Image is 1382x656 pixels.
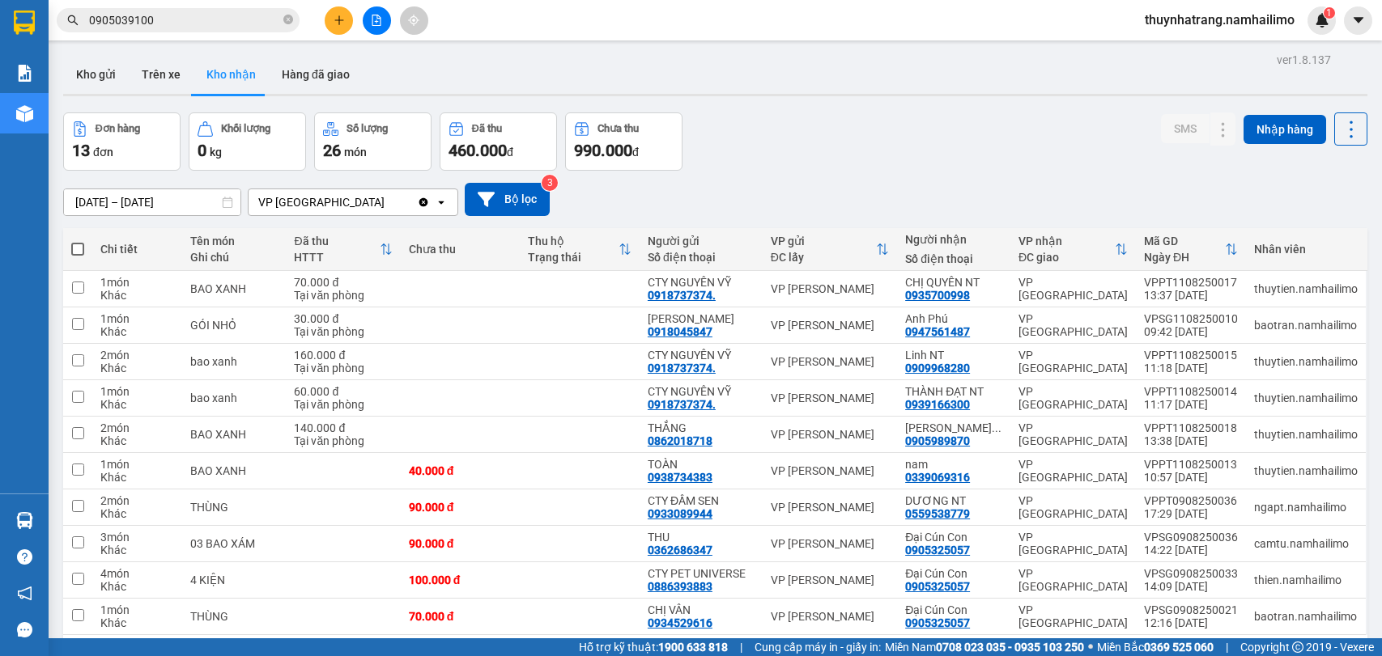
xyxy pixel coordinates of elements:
[323,141,341,160] span: 26
[905,362,970,375] div: 0909968280
[1010,228,1136,271] th: Toggle SortBy
[190,464,279,477] div: BAO XANH
[325,6,353,35] button: plus
[648,458,755,471] div: TOÀN
[905,252,1002,265] div: Số điện thoại
[1144,494,1238,507] div: VPPT0908250036
[1018,349,1128,375] div: VP [GEOGRAPHIC_DATA]
[294,398,392,411] div: Tại văn phòng
[100,312,174,325] div: 1 món
[258,194,385,210] div: VP [GEOGRAPHIC_DATA]
[658,641,728,654] strong: 1900 633 818
[579,638,728,656] span: Hỗ trợ kỹ thuật:
[542,175,558,191] sup: 3
[190,235,279,248] div: Tên món
[1018,421,1128,447] div: VP [GEOGRAPHIC_DATA]
[1144,362,1238,375] div: 11:18 [DATE]
[648,385,755,398] div: CTY NGUYÊN VỸ
[294,312,392,325] div: 30.000 đ
[1088,644,1093,650] span: ⚪️
[294,362,392,375] div: Tại văn phòng
[190,282,279,295] div: BAO XANH
[16,65,33,82] img: solution-icon
[1018,385,1128,411] div: VP [GEOGRAPHIC_DATA]
[1144,567,1238,580] div: VPSG0908250033
[100,276,174,289] div: 1 món
[1344,6,1372,35] button: caret-down
[1144,421,1238,434] div: VPPT1108250018
[409,243,512,256] div: Chưa thu
[740,638,742,656] span: |
[648,421,755,434] div: THẮNG
[100,616,174,629] div: Khác
[1144,616,1238,629] div: 12:16 [DATE]
[1144,471,1238,484] div: 10:57 [DATE]
[1254,282,1358,295] div: thuytien.namhailimo
[400,6,428,35] button: aim
[1144,434,1238,447] div: 13:38 [DATE]
[771,464,889,477] div: VP [PERSON_NAME]
[96,123,140,134] div: Đơn hàng
[771,319,889,332] div: VP [PERSON_NAME]
[905,507,970,520] div: 0559538779
[1254,355,1358,368] div: thuytien.namhailimo
[100,289,174,302] div: Khác
[936,641,1084,654] strong: 0708 023 035 - 0935 103 250
[1018,235,1115,248] div: VP nhận
[1144,251,1225,264] div: Ngày ĐH
[363,6,391,35] button: file-add
[1018,494,1128,520] div: VP [GEOGRAPHIC_DATA]
[528,235,619,248] div: Thu hộ
[16,512,33,529] img: warehouse-icon
[283,15,293,24] span: close-circle
[64,189,240,215] input: Select a date range.
[100,458,174,471] div: 1 món
[417,196,430,209] svg: Clear value
[409,501,512,514] div: 90.000 đ
[100,243,174,256] div: Chi tiết
[294,385,392,398] div: 60.000 đ
[190,319,279,332] div: GÓI NHỎ
[1254,537,1358,550] div: camtu.namhailimo
[1132,10,1308,30] span: thuynhatrang.namhailimo
[409,464,512,477] div: 40.000 đ
[100,349,174,362] div: 2 món
[905,458,1002,471] div: nam
[190,573,279,586] div: 4 KIỆN
[294,276,392,289] div: 70.000 đ
[905,616,970,629] div: 0905325057
[67,15,79,26] span: search
[1097,638,1214,656] span: Miền Bắc
[771,428,889,441] div: VP [PERSON_NAME]
[905,385,1002,398] div: THÀNH ĐẠT NT
[1144,641,1214,654] strong: 0369 525 060
[1144,458,1238,471] div: VPPT1108250013
[100,507,174,520] div: Khác
[408,15,419,26] span: aim
[347,123,388,134] div: Số lượng
[1018,567,1128,593] div: VP [GEOGRAPHIC_DATA]
[440,112,557,171] button: Đã thu460.000đ
[100,398,174,411] div: Khác
[100,434,174,447] div: Khác
[528,251,619,264] div: Trạng thái
[905,494,1002,507] div: DƯƠNG NT
[1254,319,1358,332] div: baotran.namhailimo
[1292,641,1303,653] span: copyright
[1315,13,1329,28] img: icon-new-feature
[17,549,32,565] span: question-circle
[100,421,174,434] div: 2 món
[520,228,640,271] th: Toggle SortBy
[905,312,1002,325] div: Anh Phú
[1144,289,1238,302] div: 13:37 [DATE]
[1277,51,1331,69] div: ver 1.8.137
[190,537,279,550] div: 03 BAO XÁM
[1254,428,1358,441] div: thuytien.namhailimo
[1254,391,1358,404] div: thuytien.namhailimo
[905,603,1002,616] div: Đại Cún Con
[771,391,889,404] div: VP [PERSON_NAME]
[771,610,889,623] div: VP [PERSON_NAME]
[1144,531,1238,544] div: VPSG0908250036
[16,105,33,122] img: warehouse-icon
[472,123,502,134] div: Đã thu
